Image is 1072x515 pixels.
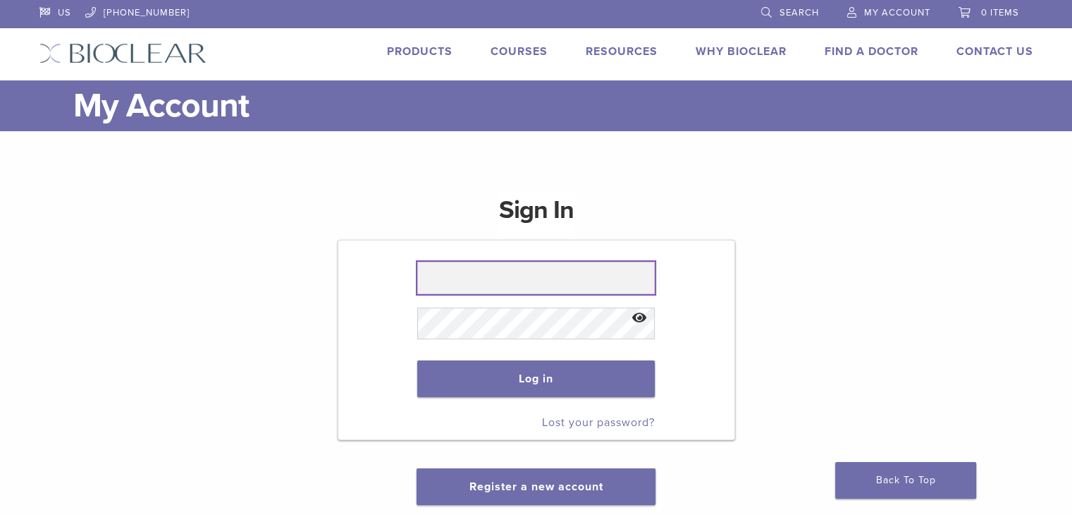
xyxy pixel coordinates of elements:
a: Find A Doctor [825,44,918,59]
span: 0 items [981,7,1019,18]
a: Why Bioclear [696,44,787,59]
a: Back To Top [835,462,976,499]
a: Contact Us [956,44,1033,59]
button: Log in [417,360,655,397]
a: Products [387,44,452,59]
a: Courses [491,44,548,59]
a: Lost your password? [542,416,655,430]
img: Bioclear [39,43,207,63]
span: Search [780,7,819,18]
button: Register a new account [417,468,655,505]
h1: Sign In [499,193,574,238]
span: My Account [864,7,930,18]
a: Resources [586,44,658,59]
button: Show password [624,301,655,337]
a: Register a new account [469,480,603,494]
h1: My Account [73,80,1033,131]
